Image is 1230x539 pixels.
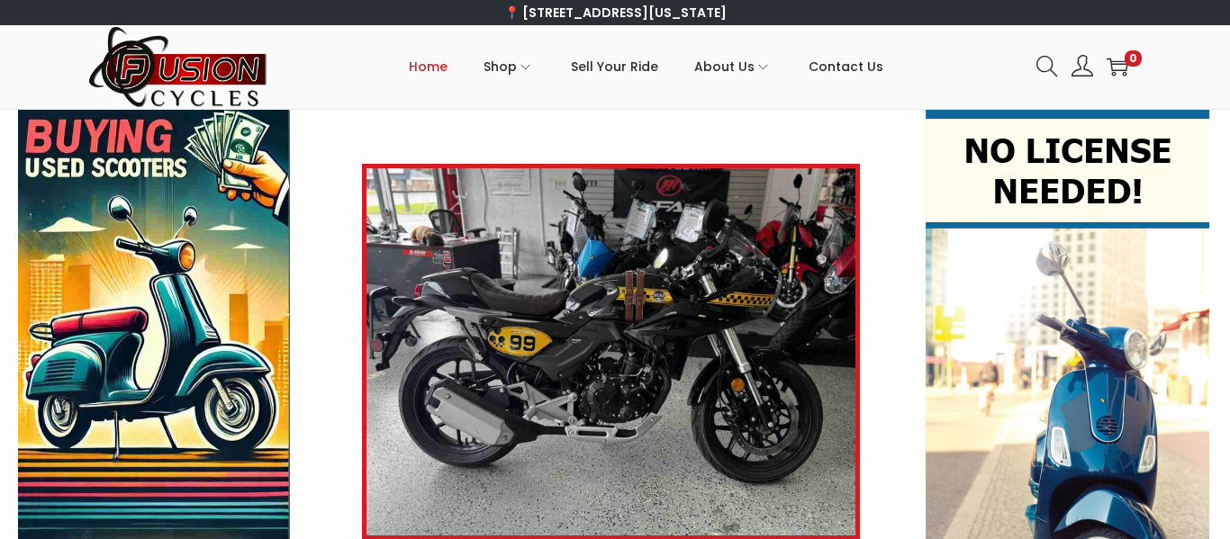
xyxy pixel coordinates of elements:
span: Shop [484,44,517,89]
a: About Us [694,26,773,107]
span: Sell Your Ride [571,44,658,89]
nav: Primary navigation [268,26,1023,107]
a: Shop [484,26,535,107]
a: 📍 [STREET_ADDRESS][US_STATE] [504,4,727,22]
a: 0 [1107,56,1128,77]
span: About Us [694,44,755,89]
span: Contact Us [809,44,883,89]
a: Home [409,26,448,107]
span: Home [409,44,448,89]
img: Woostify retina logo [88,25,268,109]
a: Sell Your Ride [571,26,658,107]
a: Contact Us [809,26,883,107]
